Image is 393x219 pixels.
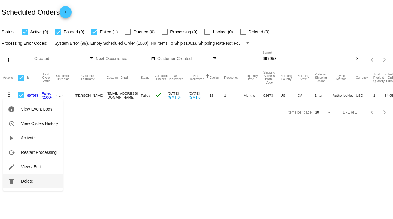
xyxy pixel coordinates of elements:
[21,150,57,155] span: Restart Processing
[21,164,41,169] span: View / Edit
[21,121,58,126] span: View Cycles History
[8,135,15,142] mat-icon: play_arrow
[8,149,15,156] mat-icon: cached
[21,179,33,184] span: Delete
[8,178,15,185] mat-icon: delete
[8,163,15,171] mat-icon: edit
[21,135,36,140] span: Activate
[21,107,52,111] span: View Event Logs
[8,120,15,127] mat-icon: history
[8,106,15,113] mat-icon: info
